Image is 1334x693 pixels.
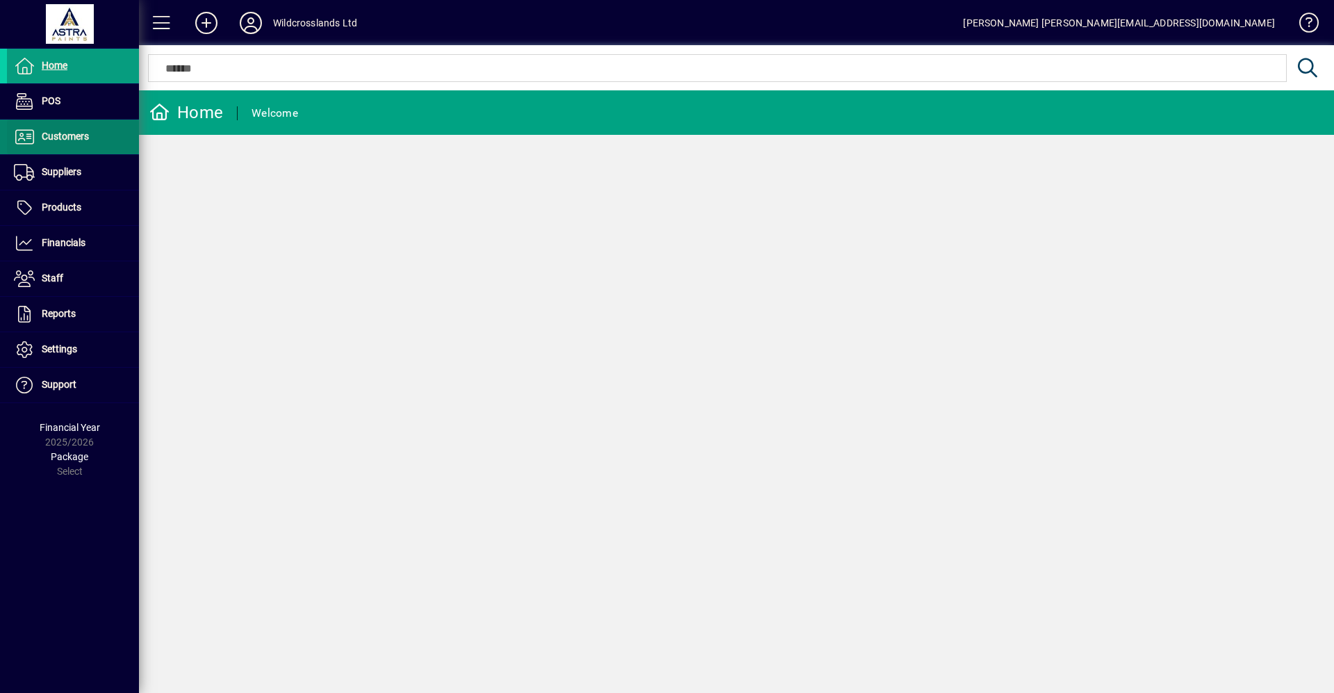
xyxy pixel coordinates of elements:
span: Financial Year [40,422,100,433]
span: Support [42,379,76,390]
a: Knowledge Base [1289,3,1317,48]
div: [PERSON_NAME] [PERSON_NAME][EMAIL_ADDRESS][DOMAIN_NAME] [963,12,1275,34]
div: Home [149,101,223,124]
a: Reports [7,297,139,332]
a: Financials [7,226,139,261]
span: Suppliers [42,166,81,177]
div: Welcome [252,102,298,124]
a: Customers [7,120,139,154]
button: Add [184,10,229,35]
a: Products [7,190,139,225]
button: Profile [229,10,273,35]
span: Staff [42,272,63,284]
a: POS [7,84,139,119]
a: Support [7,368,139,402]
span: POS [42,95,60,106]
span: Customers [42,131,89,142]
span: Financials [42,237,85,248]
a: Settings [7,332,139,367]
span: Products [42,202,81,213]
a: Staff [7,261,139,296]
span: Home [42,60,67,71]
a: Suppliers [7,155,139,190]
span: Package [51,451,88,462]
span: Settings [42,343,77,354]
div: Wildcrosslands Ltd [273,12,357,34]
span: Reports [42,308,76,319]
